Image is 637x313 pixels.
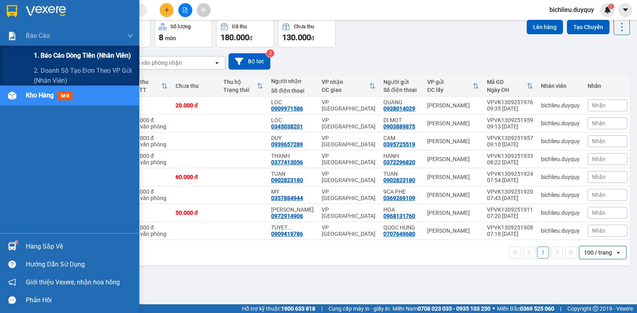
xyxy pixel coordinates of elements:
div: 0939657289 [271,141,303,148]
span: down [127,33,133,39]
span: copyright [593,306,598,311]
div: QUANG [383,99,419,105]
th: Toggle SortBy [128,76,172,97]
span: Giới thiệu Vexere, nhận hoa hồng [26,277,120,287]
div: CAM NHUNG [271,206,314,213]
span: Báo cáo [26,31,50,41]
span: đ [249,35,252,41]
div: DI MOT [383,117,419,123]
div: Số điện thoại [383,87,419,93]
div: HANH [383,153,419,159]
div: 0968131760 [383,213,415,219]
div: Phản hồi [26,294,133,306]
strong: 1900 633 818 [281,305,315,312]
span: Nhãn [592,174,606,180]
div: 20.000 [75,51,158,62]
div: VPVK1309251920 [487,189,533,195]
div: 0972914906 [271,213,303,219]
div: 07:18 [DATE] [487,231,533,237]
div: 60.000 đ [176,174,215,180]
div: VPVK1309251924 [487,171,533,177]
div: [PERSON_NAME] [427,192,479,198]
div: VP [GEOGRAPHIC_DATA] [322,224,375,237]
div: Hàng sắp về [26,241,133,253]
img: warehouse-icon [8,91,16,100]
th: Toggle SortBy [423,76,483,97]
span: question-circle [8,261,16,268]
span: caret-down [622,6,629,14]
div: VPVK1309251959 [487,117,533,123]
div: 9CA PHE [383,189,419,195]
div: Số điện thoại [271,87,314,94]
div: Trạng thái [223,87,257,93]
div: LOC [76,26,157,35]
div: Chưa thu [294,24,314,29]
div: Nhãn [588,83,627,89]
button: Chưa thu130.000đ [278,19,336,47]
button: aim [197,3,211,17]
div: bichlieu.duyquy [541,156,580,162]
div: HTTT [132,87,161,93]
div: Thu hộ [223,79,257,85]
div: VPVK1309251911 [487,206,533,213]
strong: 0708 023 035 - 0935 103 250 [418,305,490,312]
div: VP [GEOGRAPHIC_DATA] [322,117,375,130]
div: HOA [383,206,419,213]
button: 1 [537,247,549,259]
th: Toggle SortBy [318,76,379,97]
span: bichlieu.duyquy [543,5,600,15]
div: 0902823180 [271,177,303,183]
span: Nhãn [592,210,606,216]
th: Toggle SortBy [483,76,537,97]
div: Tại văn phòng [132,195,168,201]
img: warehouse-icon [8,242,16,251]
div: TUAN [383,171,419,177]
div: 09:10 [DATE] [487,141,533,148]
span: Nhãn [592,227,606,234]
div: Mã GD [487,79,527,85]
div: 0395725519 [383,141,415,148]
button: file-add [178,3,192,17]
div: VPVK1309251933 [487,153,533,159]
img: icon-new-feature [604,6,611,14]
span: | [560,304,561,313]
div: [PERSON_NAME] [427,156,479,162]
div: 07:20 [DATE] [487,213,533,219]
th: Toggle SortBy [219,76,267,97]
span: món [165,35,176,41]
span: Gửi: [7,7,19,15]
span: Nhãn [592,192,606,198]
div: 0357884944 [271,195,303,201]
span: đ [311,35,314,41]
img: logo-vxr [7,5,17,17]
div: Người gửi [383,79,419,85]
div: THANH [271,153,314,159]
div: VP [GEOGRAPHIC_DATA] [322,189,375,201]
strong: 0369 525 060 [520,305,554,312]
span: 1. Báo cáo dòng tiền (nhân viên) [34,51,131,60]
span: plus [164,7,170,13]
span: notification [8,278,16,286]
div: Người nhận [271,78,314,84]
div: Đã thu [232,24,247,29]
div: Tại văn phòng [132,231,168,237]
div: 09:13 [DATE] [487,123,533,130]
span: 1 [610,4,612,9]
span: Chưa cước : [75,53,111,62]
div: Đã thu [132,79,161,85]
button: Lên hàng [527,20,563,34]
div: TUYET NHUNG [271,224,314,231]
span: 2. Doanh số tạo đơn theo VP gửi (nhân viên) [34,66,133,86]
div: bichlieu.duyquy [541,192,580,198]
div: 100 / trang [584,249,612,257]
sup: 1 [608,4,614,9]
div: VP [GEOGRAPHIC_DATA] [322,153,375,165]
div: [PERSON_NAME] [427,210,479,216]
div: 07:43 [DATE] [487,195,533,201]
div: ĐC giao [322,87,369,93]
div: VPVK1309251908 [487,224,533,231]
div: Ngày ĐH [487,87,527,93]
div: [PERSON_NAME] [427,227,479,234]
div: CAM [383,135,419,141]
span: message [8,296,16,304]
